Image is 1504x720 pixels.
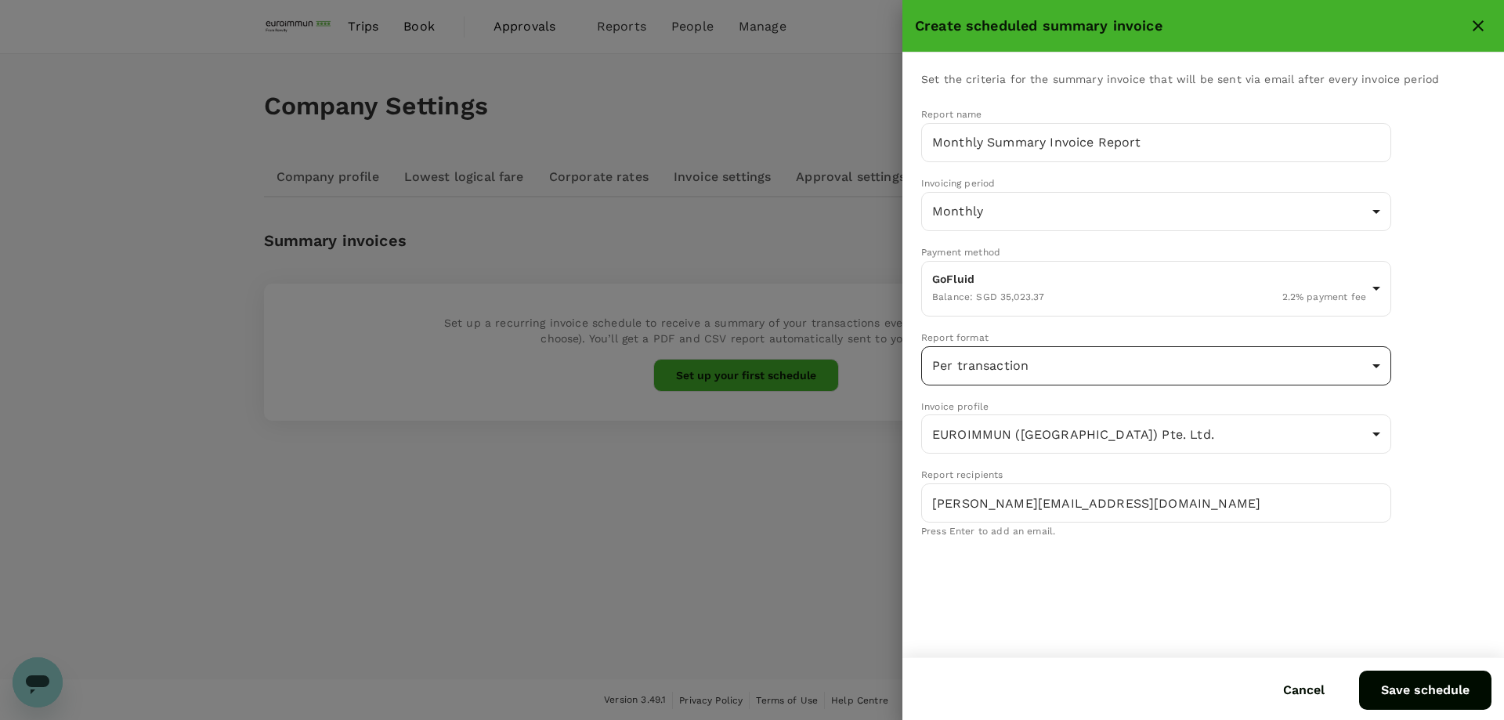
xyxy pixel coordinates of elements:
[932,271,1366,287] p: GoFluid
[1465,13,1491,39] button: close
[921,469,1003,480] span: Report recipients
[921,526,1055,537] span: Press Enter to add an email.
[921,414,1391,454] div: EUROIMMUN ([GEOGRAPHIC_DATA]) Pte. Ltd.
[921,332,989,343] span: Report format
[1261,671,1347,710] button: Cancel
[921,401,989,412] span: Invoice profile
[932,425,1366,443] div: EUROIMMUN ([GEOGRAPHIC_DATA]) Pte. Ltd.
[921,109,982,120] span: Report name
[921,247,1000,258] span: Payment method
[932,291,1044,302] span: Balance : SGD 35,023.37
[921,346,1391,385] div: Per transaction
[1359,671,1491,710] button: Save schedule
[921,261,1391,317] div: GoFluidBalance: SGD 35,023.372.2% payment fee
[921,192,1391,231] div: Monthly
[1282,291,1366,302] span: 2.2 % payment fee
[915,15,1465,38] div: Create scheduled summary invoice
[921,71,1485,87] p: Set the criteria for the summary invoice that will be sent via email after every invoice period
[921,178,995,189] span: Invoicing period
